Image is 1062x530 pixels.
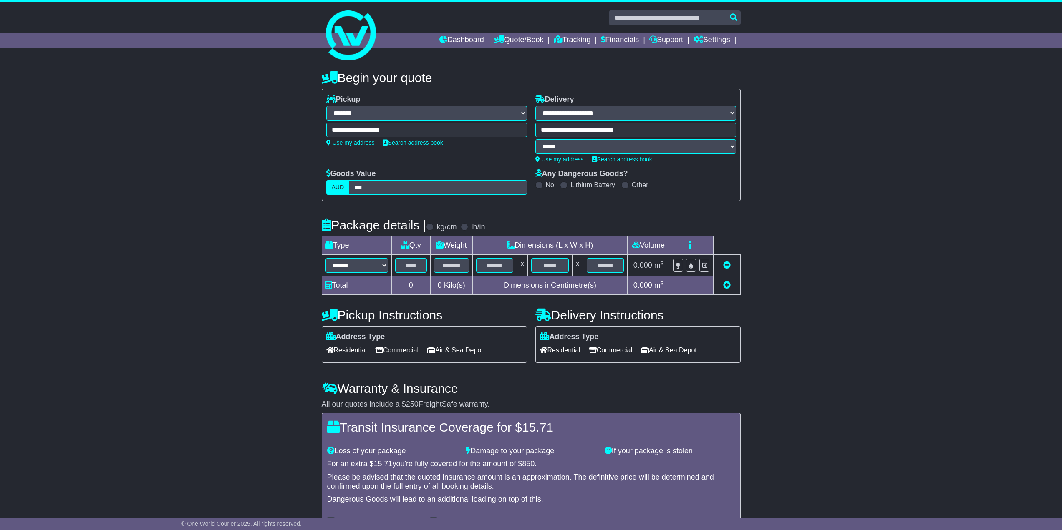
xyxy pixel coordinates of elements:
[601,33,639,48] a: Financials
[632,181,648,189] label: Other
[323,447,462,456] div: Loss of your package
[338,517,421,526] label: Yes, add insurance cover
[472,236,628,255] td: Dimensions (L x W x H)
[535,95,574,104] label: Delivery
[589,344,632,357] span: Commercial
[327,420,735,434] h4: Transit Insurance Coverage for $
[374,460,393,468] span: 15.71
[391,236,430,255] td: Qty
[633,261,652,269] span: 0.000
[322,218,426,232] h4: Package details |
[535,308,741,322] h4: Delivery Instructions
[326,139,375,146] a: Use my address
[406,400,419,408] span: 250
[535,169,628,178] label: Any Dangerous Goods?
[517,255,528,276] td: x
[438,281,442,289] span: 0
[430,276,472,295] td: Kilo(s)
[322,382,741,395] h4: Warranty & Insurance
[430,236,472,255] td: Weight
[326,95,361,104] label: Pickup
[439,33,484,48] a: Dashboard
[661,260,664,266] sup: 3
[540,332,599,342] label: Address Type
[654,281,664,289] span: m
[326,332,385,342] label: Address Type
[535,156,584,163] a: Use my address
[327,460,735,469] div: For an extra $ you're fully covered for the amount of $ .
[494,33,543,48] a: Quote/Book
[327,473,735,491] div: Please be advised that the quoted insurance amount is an approximation. The definitive price will...
[540,344,580,357] span: Residential
[572,255,583,276] td: x
[391,276,430,295] td: 0
[322,236,391,255] td: Type
[654,261,664,269] span: m
[633,281,652,289] span: 0.000
[546,181,554,189] label: No
[462,447,600,456] div: Damage to your package
[326,180,350,195] label: AUD
[322,308,527,322] h4: Pickup Instructions
[322,276,391,295] td: Total
[694,33,730,48] a: Settings
[322,71,741,85] h4: Begin your quote
[326,169,376,178] label: Goods Value
[723,281,731,289] a: Add new item
[375,344,419,357] span: Commercial
[723,261,731,269] a: Remove this item
[322,400,741,409] div: All our quotes include a $ FreightSafe warranty.
[661,280,664,286] sup: 3
[522,420,553,434] span: 15.71
[327,495,735,504] div: Dangerous Goods will lead to an additional loading on top of this.
[472,276,628,295] td: Dimensions in Centimetre(s)
[628,236,669,255] td: Volume
[600,447,739,456] div: If your package is stolen
[592,156,652,163] a: Search address book
[181,520,302,527] span: © One World Courier 2025. All rights reserved.
[471,223,485,232] label: lb/in
[570,181,615,189] label: Lithium Battery
[440,517,575,526] label: No, I'm happy with the included warranty
[436,223,457,232] label: kg/cm
[554,33,590,48] a: Tracking
[641,344,697,357] span: Air & Sea Depot
[522,460,535,468] span: 850
[649,33,683,48] a: Support
[427,344,483,357] span: Air & Sea Depot
[326,344,367,357] span: Residential
[383,139,443,146] a: Search address book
